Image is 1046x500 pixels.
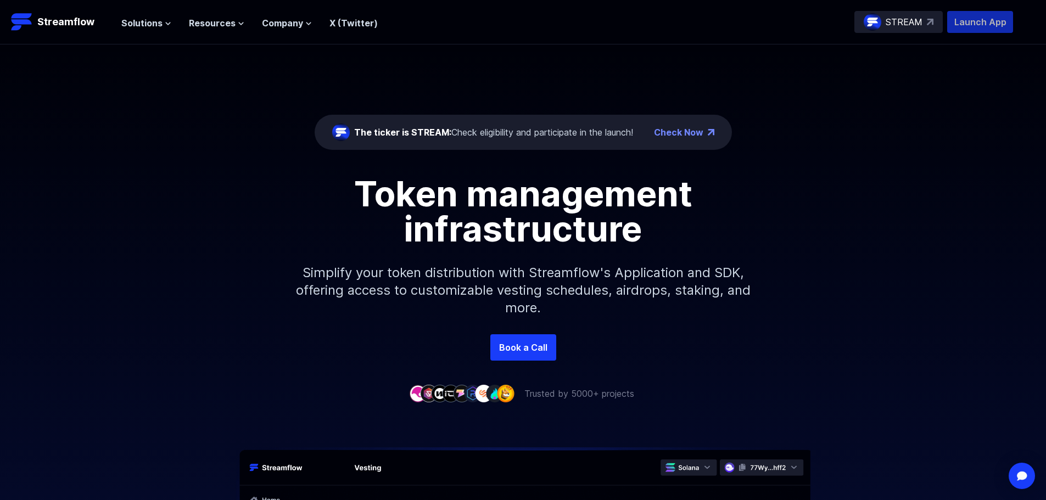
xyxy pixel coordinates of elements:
button: Company [262,16,312,30]
span: Solutions [121,16,163,30]
a: X (Twitter) [329,18,378,29]
p: Streamflow [37,14,94,30]
img: company-4 [442,385,460,402]
h1: Token management infrastructure [276,176,770,246]
span: The ticker is STREAM: [354,127,451,138]
img: company-9 [497,385,514,402]
p: STREAM [886,15,922,29]
img: company-6 [464,385,482,402]
a: Check Now [654,126,703,139]
a: Book a Call [490,334,556,361]
img: company-7 [475,385,493,402]
p: Trusted by 5000+ projects [524,387,634,400]
img: company-5 [453,385,471,402]
p: Simplify your token distribution with Streamflow's Application and SDK, offering access to custom... [287,246,759,334]
div: Open Intercom Messenger [1009,463,1035,489]
button: Solutions [121,16,171,30]
img: company-3 [431,385,449,402]
img: streamflow-logo-circle.png [332,123,350,141]
img: Streamflow Logo [11,11,33,33]
button: Resources [189,16,244,30]
img: company-2 [420,385,438,402]
img: company-1 [409,385,427,402]
img: streamflow-logo-circle.png [864,13,881,31]
a: Streamflow [11,11,110,33]
div: Check eligibility and participate in the launch! [354,126,633,139]
button: Launch App [947,11,1013,33]
span: Resources [189,16,236,30]
a: STREAM [854,11,943,33]
img: top-right-arrow.png [708,129,714,136]
span: Company [262,16,303,30]
img: company-8 [486,385,504,402]
img: top-right-arrow.svg [927,19,933,25]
